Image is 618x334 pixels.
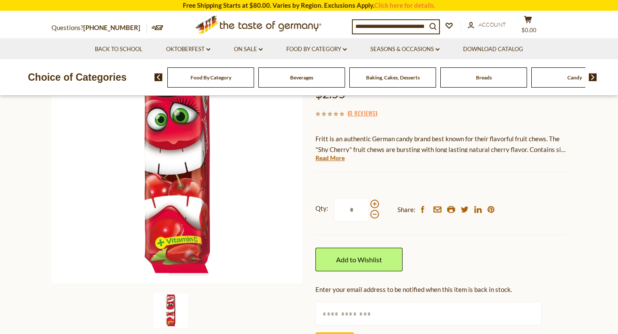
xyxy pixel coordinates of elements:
[349,109,376,118] a: 0 Reviews
[315,248,403,271] a: Add to Wishlist
[315,284,566,295] div: Enter your email address to be notified when this item is back in stock.
[370,45,439,54] a: Seasons & Occasions
[290,74,313,81] a: Beverages
[463,45,523,54] a: Download Catalog
[521,27,536,33] span: $0.00
[468,20,506,30] a: Account
[315,134,566,155] p: Fritt is an authentic German candy brand best known for their flavorful fruit chews. The "Shy Che...
[479,21,506,28] span: Account
[191,74,231,81] a: Food By Category
[83,24,140,31] a: [PHONE_NUMBER]
[51,32,303,283] img: Fritt "Shy Cherry" Fruit Chews
[51,22,147,33] p: Questions?
[589,73,597,81] img: next arrow
[567,74,582,81] a: Candy
[234,45,263,54] a: On Sale
[397,204,415,215] span: Share:
[348,109,377,117] span: ( )
[286,45,347,54] a: Food By Category
[315,203,328,214] strong: Qty:
[315,86,345,101] span: $2.55
[315,154,345,162] a: Read More
[515,15,541,37] button: $0.00
[154,73,163,81] img: previous arrow
[154,293,188,328] img: Fritt "Shy Cherry" Fruit Chews
[366,74,420,81] a: Baking, Cakes, Desserts
[95,45,142,54] a: Back to School
[166,45,210,54] a: Oktoberfest
[334,198,369,222] input: Qty:
[476,74,492,81] a: Breads
[374,1,435,9] a: Click here for details.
